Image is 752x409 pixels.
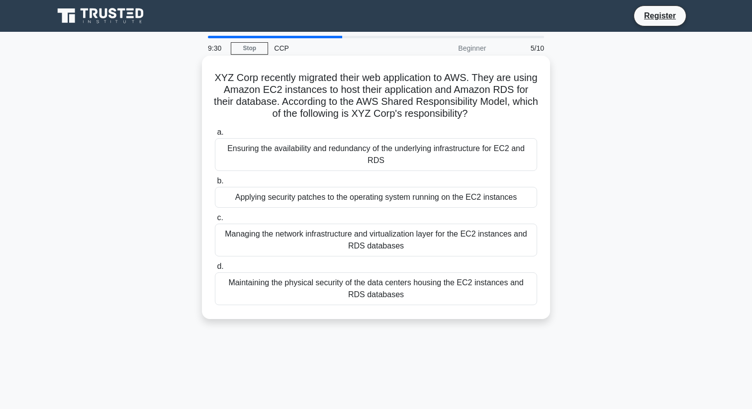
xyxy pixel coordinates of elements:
span: d. [217,262,223,270]
span: c. [217,213,223,222]
span: a. [217,128,223,136]
div: Beginner [405,38,492,58]
div: Applying security patches to the operating system running on the EC2 instances [215,187,537,208]
a: Register [638,9,682,22]
span: b. [217,176,223,185]
div: CCP [268,38,405,58]
a: Stop [231,42,268,55]
h5: XYZ Corp recently migrated their web application to AWS. They are using Amazon EC2 instances to h... [214,72,538,120]
div: 5/10 [492,38,550,58]
div: Ensuring the availability and redundancy of the underlying infrastructure for EC2 and RDS [215,138,537,171]
div: Maintaining the physical security of the data centers housing the EC2 instances and RDS databases [215,272,537,305]
div: Managing the network infrastructure and virtualization layer for the EC2 instances and RDS databases [215,224,537,256]
div: 9:30 [202,38,231,58]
